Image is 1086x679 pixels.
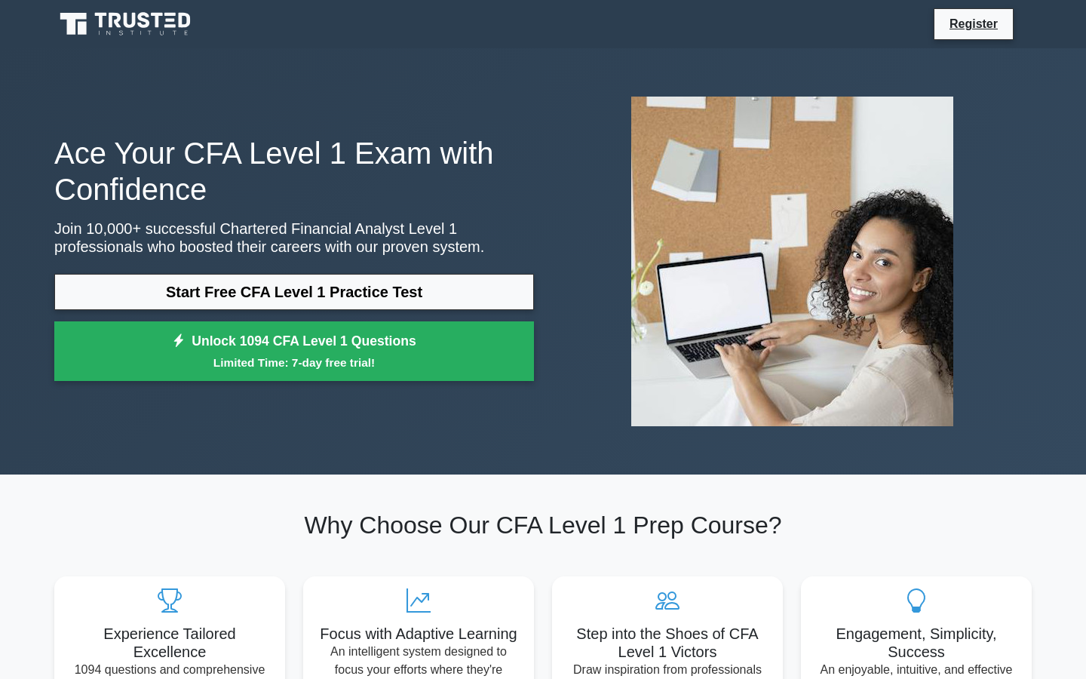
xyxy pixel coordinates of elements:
[564,625,771,661] h5: Step into the Shoes of CFA Level 1 Victors
[315,625,522,643] h5: Focus with Adaptive Learning
[813,625,1020,661] h5: Engagement, Simplicity, Success
[940,14,1007,33] a: Register
[73,354,515,371] small: Limited Time: 7-day free trial!
[54,274,534,310] a: Start Free CFA Level 1 Practice Test
[66,625,273,661] h5: Experience Tailored Excellence
[54,511,1032,539] h2: Why Choose Our CFA Level 1 Prep Course?
[54,321,534,382] a: Unlock 1094 CFA Level 1 QuestionsLimited Time: 7-day free trial!
[54,220,534,256] p: Join 10,000+ successful Chartered Financial Analyst Level 1 professionals who boosted their caree...
[54,135,534,207] h1: Ace Your CFA Level 1 Exam with Confidence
